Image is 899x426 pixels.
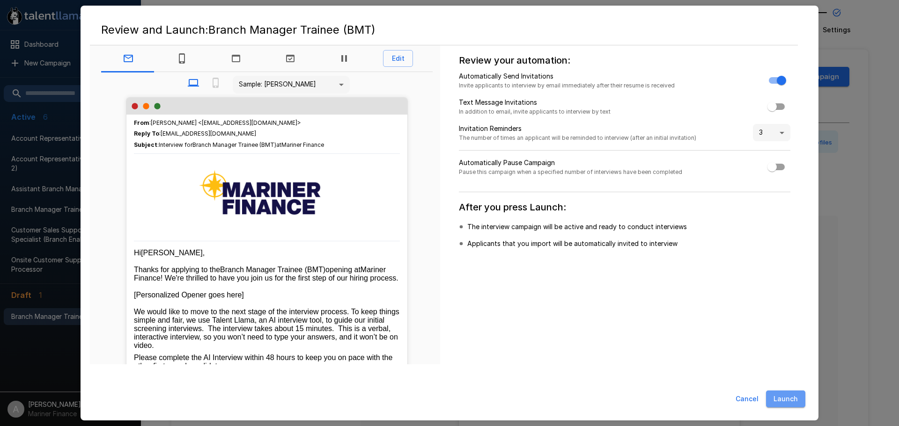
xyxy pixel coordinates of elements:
b: From [134,119,149,126]
span: Mariner Finance [134,266,386,282]
div: 3 [753,124,790,142]
span: opening at [325,266,361,274]
span: Hi [134,249,141,257]
span: Branch Manager Trainee (BMT) [220,266,325,274]
span: Thanks for applying to the [134,266,220,274]
span: [Personalized Opener goes here] [134,291,244,299]
p: The interview campaign will be active and ready to conduct interviews [467,222,687,231]
span: The number of times an applicant will be reminded to interview (after an initial invitation) [459,133,696,143]
span: Pause this campaign when a specified number of interviews have been completed [459,167,682,177]
img: Talent Llama [134,163,400,230]
span: at [276,141,281,148]
svg: Complete [285,53,296,64]
button: Cancel [732,390,762,408]
span: : [EMAIL_ADDRESS][DOMAIN_NAME] [134,129,400,138]
span: Mariner Finance [281,141,324,148]
span: We would like to move to the next stage of the interview process. To keep things simple and fair,... [134,308,401,349]
span: In addition to email, invite applicants to interview by text [459,107,611,116]
span: [PERSON_NAME] [141,249,203,257]
button: Launch [766,390,805,408]
p: Automatically Send Invitations [459,72,675,81]
span: : [134,140,324,150]
svg: Text [177,53,188,64]
div: Sample: [PERSON_NAME] [233,76,350,94]
h6: After you press Launch: [459,200,790,215]
button: Edit [383,50,413,67]
p: Text Message Invitations [459,98,611,107]
svg: Email [123,53,134,64]
svg: Paused [339,53,350,64]
b: Subject [134,141,157,148]
span: Branch Manager Trainee (BMT) [192,141,276,148]
svg: Welcome [230,53,242,64]
span: ! We're thrilled to have you join us for the first step of our hiring process. [161,274,398,282]
span: Invite applicants to interview by email immediately after their resume is received [459,81,675,90]
span: : [PERSON_NAME] <[EMAIL_ADDRESS][DOMAIN_NAME]> [134,118,301,128]
span: Interview for [159,141,192,148]
span: Please complete the AI Interview within 48 hours to keep you on pace with the other first-round c... [134,354,395,370]
h6: Review your automation: [459,53,790,68]
p: Invitation Reminders [459,124,696,133]
h2: Review and Launch: Branch Manager Trainee (BMT) [90,15,809,45]
b: Reply To [134,130,159,137]
span: , [203,249,205,257]
p: Applicants that you import will be automatically invited to interview [467,239,678,248]
p: Automatically Pause Campaign [459,158,682,167]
